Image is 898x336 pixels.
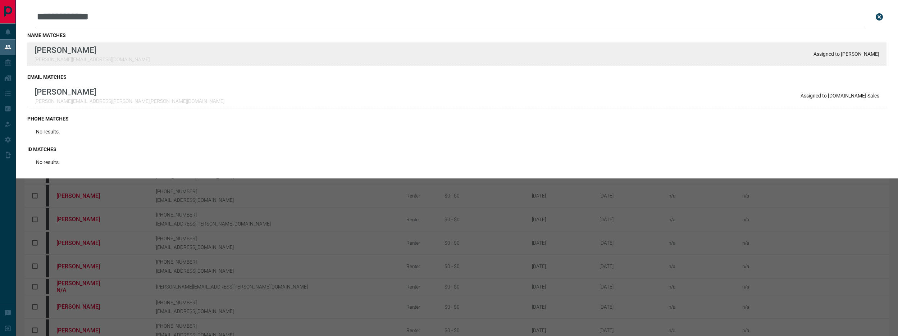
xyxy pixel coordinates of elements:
[27,146,886,152] h3: id matches
[36,159,60,165] p: No results.
[35,87,224,96] p: [PERSON_NAME]
[35,98,224,104] p: [PERSON_NAME][EMAIL_ADDRESS][PERSON_NAME][PERSON_NAME][DOMAIN_NAME]
[35,56,150,62] p: [PERSON_NAME][EMAIL_ADDRESS][DOMAIN_NAME]
[27,74,886,80] h3: email matches
[36,129,60,135] p: No results.
[27,116,886,122] h3: phone matches
[35,45,150,55] p: [PERSON_NAME]
[801,93,879,99] p: Assigned to [DOMAIN_NAME] Sales
[872,10,886,24] button: close search bar
[813,51,879,57] p: Assigned to [PERSON_NAME]
[27,32,886,38] h3: name matches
